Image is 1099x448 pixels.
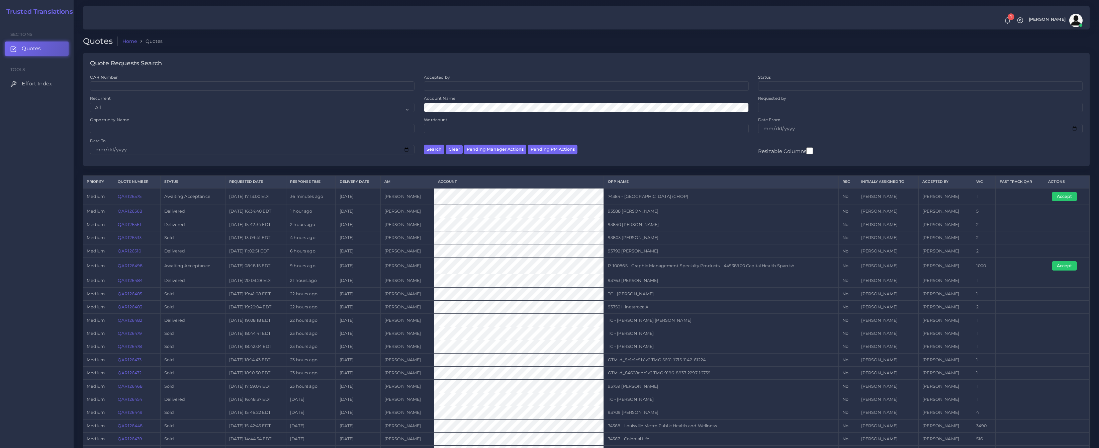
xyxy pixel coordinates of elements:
td: 2 [972,231,996,244]
td: [DATE] [336,274,380,287]
td: 93709 [PERSON_NAME] [604,406,838,419]
td: Delivered [160,218,225,231]
td: [PERSON_NAME] [857,244,919,257]
td: Delivered [160,205,225,218]
span: medium [87,436,105,441]
a: [PERSON_NAME]avatar [1025,14,1085,27]
td: [PERSON_NAME] [380,327,434,340]
td: TC - [PERSON_NAME] [604,287,838,300]
a: Home [122,38,137,45]
input: Resizable Columns [806,147,813,155]
label: Resizable Columns [758,147,813,155]
td: Sold [160,287,225,300]
td: [DATE] 18:10:50 EDT [225,367,286,380]
span: [PERSON_NAME] [1029,17,1066,22]
a: QAR126479 [118,331,142,336]
td: Delivered [160,314,225,327]
td: [DATE] [336,433,380,446]
td: 93750 Hinestroza A [604,301,838,314]
td: 23 hours ago [286,327,336,340]
td: [PERSON_NAME] [918,393,972,406]
span: medium [87,209,105,214]
td: 4 [972,406,996,419]
td: [PERSON_NAME] [380,314,434,327]
th: Priority [83,176,114,188]
td: Sold [160,301,225,314]
td: 6 hours ago [286,244,336,257]
td: [PERSON_NAME] [918,314,972,327]
td: [DATE] [336,205,380,218]
label: QAR Number [90,74,118,80]
span: Effort Index [22,80,52,87]
td: [DATE] 17:13:00 EDT [225,188,286,205]
td: No [838,231,857,244]
td: 93803 [PERSON_NAME] [604,231,838,244]
td: 1 [972,340,996,353]
td: No [838,380,857,393]
span: Tools [10,67,25,72]
td: [PERSON_NAME] [380,301,434,314]
td: [DATE] 16:48:37 EDT [225,393,286,406]
th: Quote Number [114,176,160,188]
td: [DATE] 19:20:04 EDT [225,301,286,314]
td: [PERSON_NAME] [857,353,919,366]
a: QAR126510 [118,248,141,253]
td: [PERSON_NAME] [857,393,919,406]
a: Trusted Translations [2,8,73,16]
td: 22 hours ago [286,287,336,300]
td: [PERSON_NAME] [380,433,434,446]
td: 2 hours ago [286,218,336,231]
td: [PERSON_NAME] [918,327,972,340]
td: Awaiting Acceptance [160,257,225,274]
th: Accepted by [918,176,972,188]
td: 1 hour ago [286,205,336,218]
a: QAR126484 [118,278,143,283]
td: TC - [PERSON_NAME] [604,327,838,340]
label: Accepted by [424,74,450,80]
td: [PERSON_NAME] [380,218,434,231]
td: 1 [972,287,996,300]
td: Sold [160,433,225,446]
td: [PERSON_NAME] [857,231,919,244]
a: QAR126561 [118,222,141,227]
span: medium [87,357,105,362]
td: [PERSON_NAME] [380,419,434,432]
td: 3490 [972,419,996,432]
td: [PERSON_NAME] [857,327,919,340]
td: 74368 - Louisville Metro Public Health and Wellness [604,419,838,432]
td: 5 [972,205,996,218]
td: Awaiting Acceptance [160,188,225,205]
a: Effort Index [5,77,69,91]
td: [DATE] [336,231,380,244]
td: [DATE] [336,257,380,274]
span: medium [87,370,105,375]
td: Sold [160,367,225,380]
td: [DATE] [336,327,380,340]
td: 4 hours ago [286,231,336,244]
td: 93840 [PERSON_NAME] [604,218,838,231]
label: Account Name [424,95,455,101]
td: [DATE] 15:42:45 EDT [225,419,286,432]
td: [DATE] 18:44:41 EDT [225,327,286,340]
td: No [838,406,857,419]
td: [PERSON_NAME] [857,274,919,287]
a: Accept [1052,194,1082,199]
span: medium [87,423,105,428]
th: Opp Name [604,176,838,188]
td: No [838,393,857,406]
a: QAR126568 [118,209,142,214]
td: [PERSON_NAME] [918,287,972,300]
td: 23 hours ago [286,353,336,366]
td: [DATE] 17:59:04 EDT [225,380,286,393]
td: [PERSON_NAME] [857,380,919,393]
td: [DATE] 13:09:41 EDT [225,231,286,244]
span: medium [87,384,105,389]
td: Sold [160,231,225,244]
td: [DATE] 16:34:40 EDT [225,205,286,218]
a: QAR126483 [118,304,142,309]
td: Sold [160,419,225,432]
td: 2 [972,301,996,314]
td: [DATE] [336,380,380,393]
td: [PERSON_NAME] [857,257,919,274]
td: [PERSON_NAME] [857,301,919,314]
